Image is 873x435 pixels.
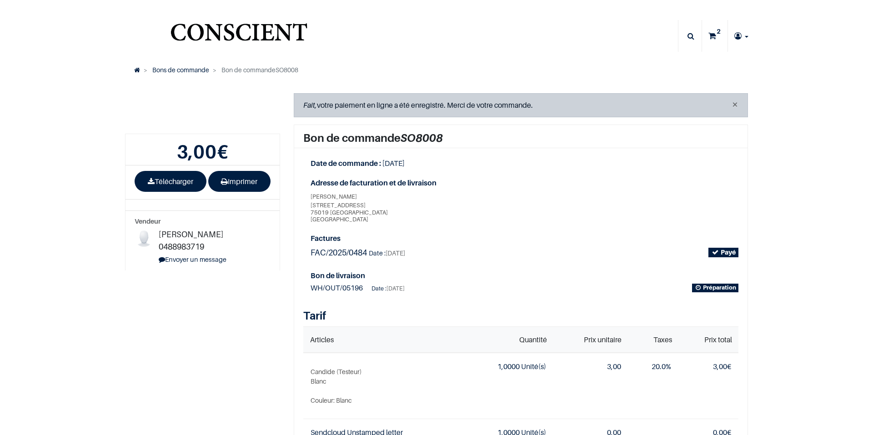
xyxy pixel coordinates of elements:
a: Accueil [134,66,140,74]
p: Candide (Testeur) Blanc Couleur: Blanc [311,367,453,405]
img: Contact [135,228,153,247]
strong: Adresse de facturation et de livraison [311,177,517,189]
strong: Bon de livraison [311,271,365,280]
th: Articles [303,327,461,353]
b: € [177,140,229,162]
a: Imprimer [208,171,271,192]
a: 2 [702,20,727,52]
span: WH/OUT/05196 [311,283,363,292]
span: Unité(s) [521,362,546,371]
strong: Vendeur [135,217,161,225]
li: SO8008 [209,65,298,75]
span: Bon de commande [221,66,276,74]
span: [DATE] [386,285,405,292]
th: Quantité [461,327,553,353]
span: 1,0000 [497,362,520,371]
em: SO8008 [401,131,443,145]
strong: Factures [311,232,738,245]
button: Annuler [732,99,738,110]
h3: Tarif [303,309,738,323]
span: [PERSON_NAME] [311,193,357,200]
b: Payé [721,248,736,256]
span: [PERSON_NAME] [159,230,223,239]
a: Candide (Testeur)Blanc Couleur: Blanc [311,367,453,405]
span: 3,00 [713,362,727,371]
div: Date : [369,248,405,258]
a: Télécharger [135,171,206,192]
th: Prix unitaire [553,327,628,353]
b: Préparation [703,284,736,291]
span: € [713,362,731,371]
span: 0488983719 [159,242,204,251]
strong: Date de commande : [311,159,381,168]
span: [STREET_ADDRESS] 75019 [GEOGRAPHIC_DATA] [GEOGRAPHIC_DATA] [311,202,517,223]
a: WH/OUT/05196 [311,283,364,292]
a: Bons de commande [152,66,209,74]
span: [DATE] [386,249,405,257]
sup: 2 [714,27,723,36]
span: 20.0% [652,362,671,371]
span: [DATE] [382,159,405,168]
span: 3,00 [177,140,217,162]
a: Envoyer un message [159,255,226,263]
span: Prix total [704,335,732,344]
a: FAC/2025/0484 [311,248,369,257]
a: Logo of Conscient [169,18,309,54]
i: Fait, [303,100,317,110]
span: FAC/2025/0484 [311,248,367,257]
span: Taxes [653,335,672,344]
img: Conscient [169,18,309,54]
span: votre paiement en ligne a été enregistré. Merci de votre commande. [303,100,533,110]
div: 3,00 [561,360,621,373]
h2: Bon de commande [303,132,738,144]
div: Date : [371,284,405,294]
